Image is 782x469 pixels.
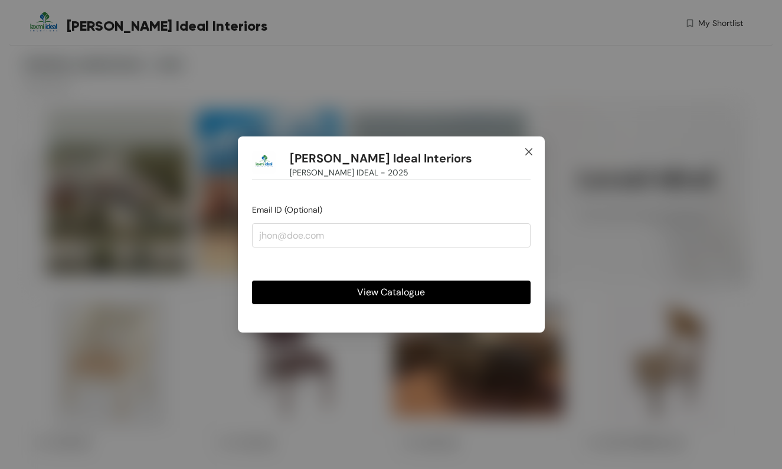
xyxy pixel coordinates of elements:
[252,281,531,304] button: View Catalogue
[524,147,534,157] span: close
[252,204,322,215] span: Email ID (Optional)
[357,285,425,299] span: View Catalogue
[290,151,472,166] h1: [PERSON_NAME] Ideal Interiors
[290,166,408,179] span: [PERSON_NAME] IDEAL - 2025
[252,223,531,247] input: jhon@doe.com
[252,151,276,174] img: Buyer Portal
[513,136,545,168] button: Close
